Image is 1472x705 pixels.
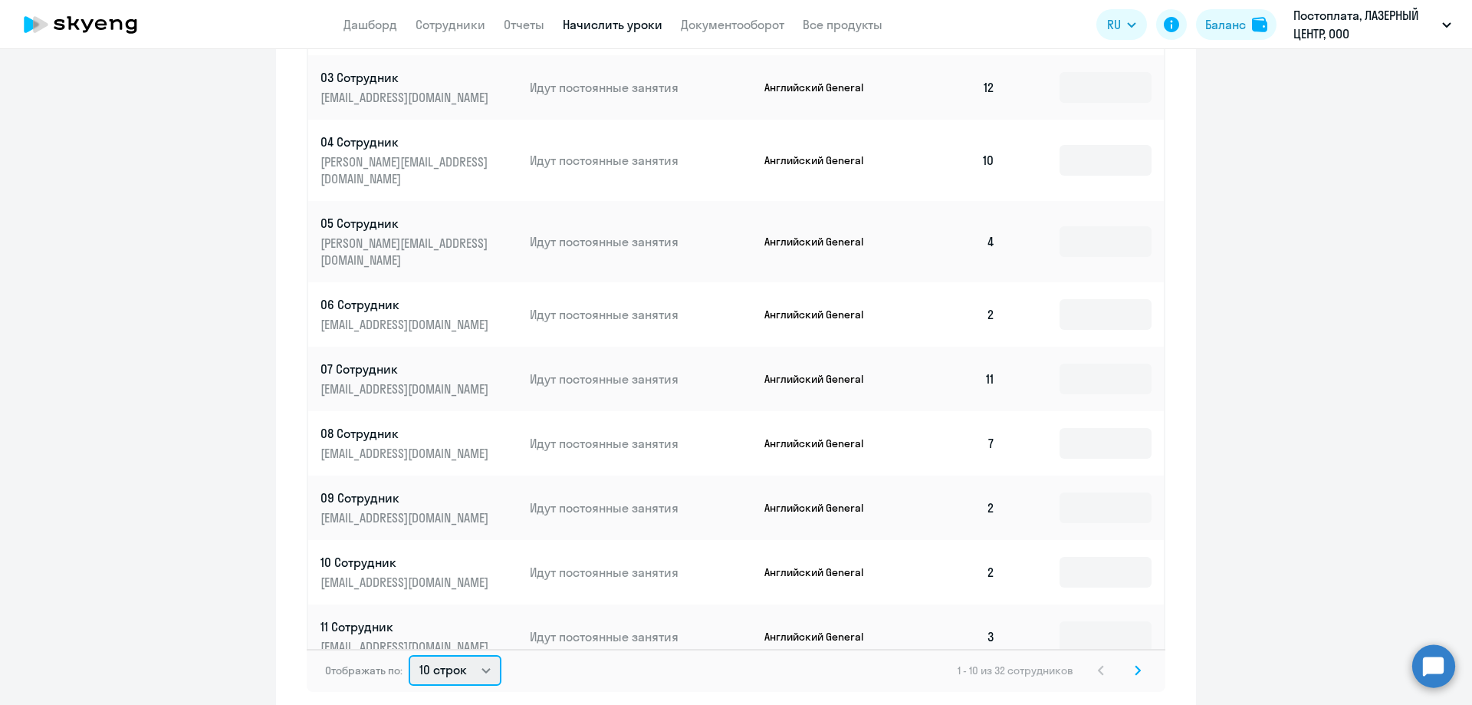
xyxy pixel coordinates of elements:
[764,372,879,386] p: Английский General
[530,564,752,581] p: Идут постоянные занятия
[900,605,1007,669] td: 3
[320,509,492,526] p: [EMAIL_ADDRESS][DOMAIN_NAME]
[900,540,1007,605] td: 2
[320,445,492,462] p: [EMAIL_ADDRESS][DOMAIN_NAME]
[320,133,517,187] a: 04 Сотрудник[PERSON_NAME][EMAIL_ADDRESS][DOMAIN_NAME]
[320,425,517,462] a: 08 Сотрудник[EMAIL_ADDRESS][DOMAIN_NAME]
[764,437,879,450] p: Английский General
[1107,15,1121,34] span: RU
[764,501,879,515] p: Английский General
[530,371,752,387] p: Идут постоянные занятия
[320,89,492,106] p: [EMAIL_ADDRESS][DOMAIN_NAME]
[320,296,517,333] a: 06 Сотрудник[EMAIL_ADDRESS][DOMAIN_NAME]
[764,235,879,249] p: Английский General
[563,17,662,32] a: Начислить уроки
[900,55,1007,120] td: 12
[325,664,402,677] span: Отображать по:
[320,381,492,397] p: [EMAIL_ADDRESS][DOMAIN_NAME]
[320,296,492,313] p: 06 Сотрудник
[900,347,1007,411] td: 11
[320,638,492,655] p: [EMAIL_ADDRESS][DOMAIN_NAME]
[320,618,492,635] p: 11 Сотрудник
[1286,6,1459,43] button: Постоплата, ЛАЗЕРНЫЙ ЦЕНТР, ООО
[764,630,879,644] p: Английский General
[958,664,1073,677] span: 1 - 10 из 32 сотрудников
[320,574,492,591] p: [EMAIL_ADDRESS][DOMAIN_NAME]
[803,17,882,32] a: Все продукты
[900,476,1007,540] td: 2
[530,152,752,169] p: Идут постоянные занятия
[320,133,492,150] p: 04 Сотрудник
[1252,17,1267,32] img: balance
[900,282,1007,347] td: 2
[900,411,1007,476] td: 7
[764,308,879,321] p: Английский General
[320,235,492,268] p: [PERSON_NAME][EMAIL_ADDRESS][DOMAIN_NAME]
[764,565,879,579] p: Английский General
[320,215,492,232] p: 05 Сотрудник
[320,69,492,86] p: 03 Сотрудник
[320,554,492,571] p: 10 Сотрудник
[1293,6,1436,43] p: Постоплата, ЛАЗЕРНЫЙ ЦЕНТР, ООО
[681,17,784,32] a: Документооборот
[900,120,1007,201] td: 10
[320,489,492,506] p: 09 Сотрудник
[320,554,517,591] a: 10 Сотрудник[EMAIL_ADDRESS][DOMAIN_NAME]
[900,201,1007,282] td: 4
[1096,9,1147,40] button: RU
[416,17,485,32] a: Сотрудники
[320,489,517,526] a: 09 Сотрудник[EMAIL_ADDRESS][DOMAIN_NAME]
[343,17,397,32] a: Дашборд
[320,215,517,268] a: 05 Сотрудник[PERSON_NAME][EMAIL_ADDRESS][DOMAIN_NAME]
[320,361,492,377] p: 07 Сотрудник
[504,17,544,32] a: Отчеты
[530,306,752,323] p: Идут постоянные занятия
[1196,9,1276,40] button: Балансbalance
[320,425,492,442] p: 08 Сотрудник
[320,618,517,655] a: 11 Сотрудник[EMAIL_ADDRESS][DOMAIN_NAME]
[530,499,752,516] p: Идут постоянные занятия
[320,316,492,333] p: [EMAIL_ADDRESS][DOMAIN_NAME]
[320,153,492,187] p: [PERSON_NAME][EMAIL_ADDRESS][DOMAIN_NAME]
[530,233,752,250] p: Идут постоянные занятия
[530,79,752,96] p: Идут постоянные занятия
[530,435,752,452] p: Идут постоянные занятия
[320,69,517,106] a: 03 Сотрудник[EMAIL_ADDRESS][DOMAIN_NAME]
[764,81,879,94] p: Английский General
[764,153,879,167] p: Английский General
[530,628,752,645] p: Идут постоянные занятия
[320,361,517,397] a: 07 Сотрудник[EMAIL_ADDRESS][DOMAIN_NAME]
[1205,15,1246,34] div: Баланс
